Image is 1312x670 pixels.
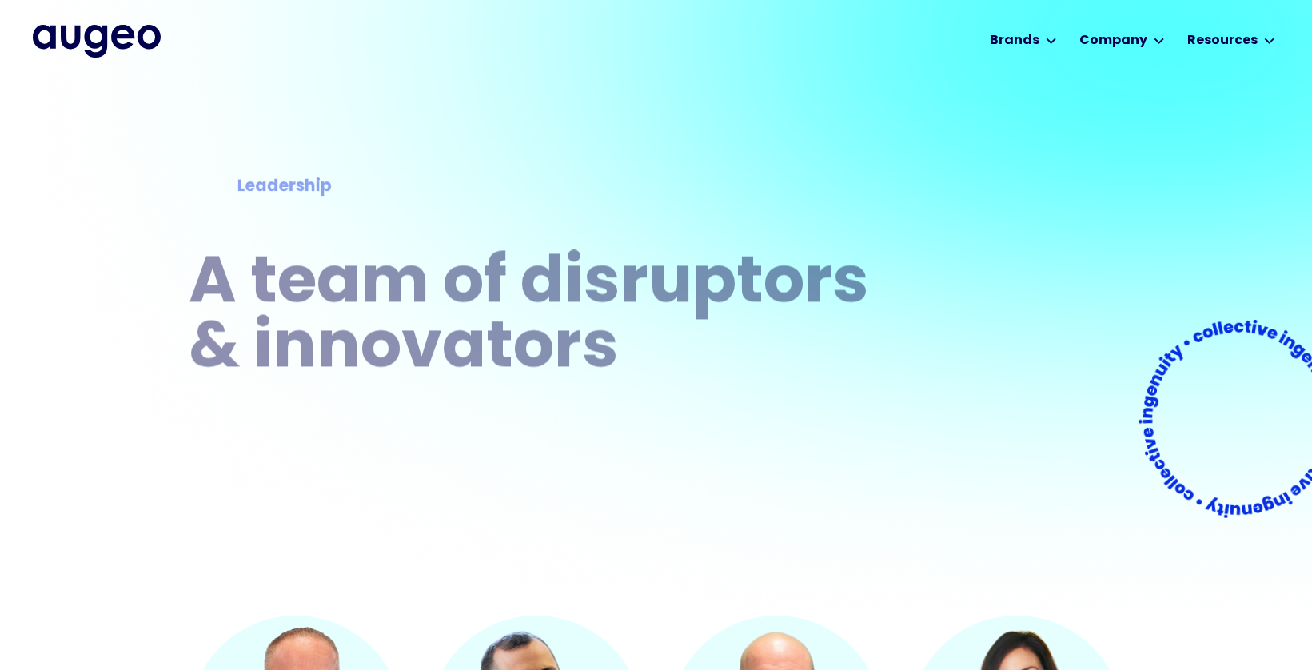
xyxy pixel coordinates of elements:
[237,175,830,200] div: Leadership
[33,25,161,57] a: home
[1187,31,1258,50] div: Resources
[990,31,1039,50] div: Brands
[1079,31,1147,50] div: Company
[33,25,161,57] img: Augeo's full logo in midnight blue.
[189,253,879,383] h1: A team of disruptors & innovators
